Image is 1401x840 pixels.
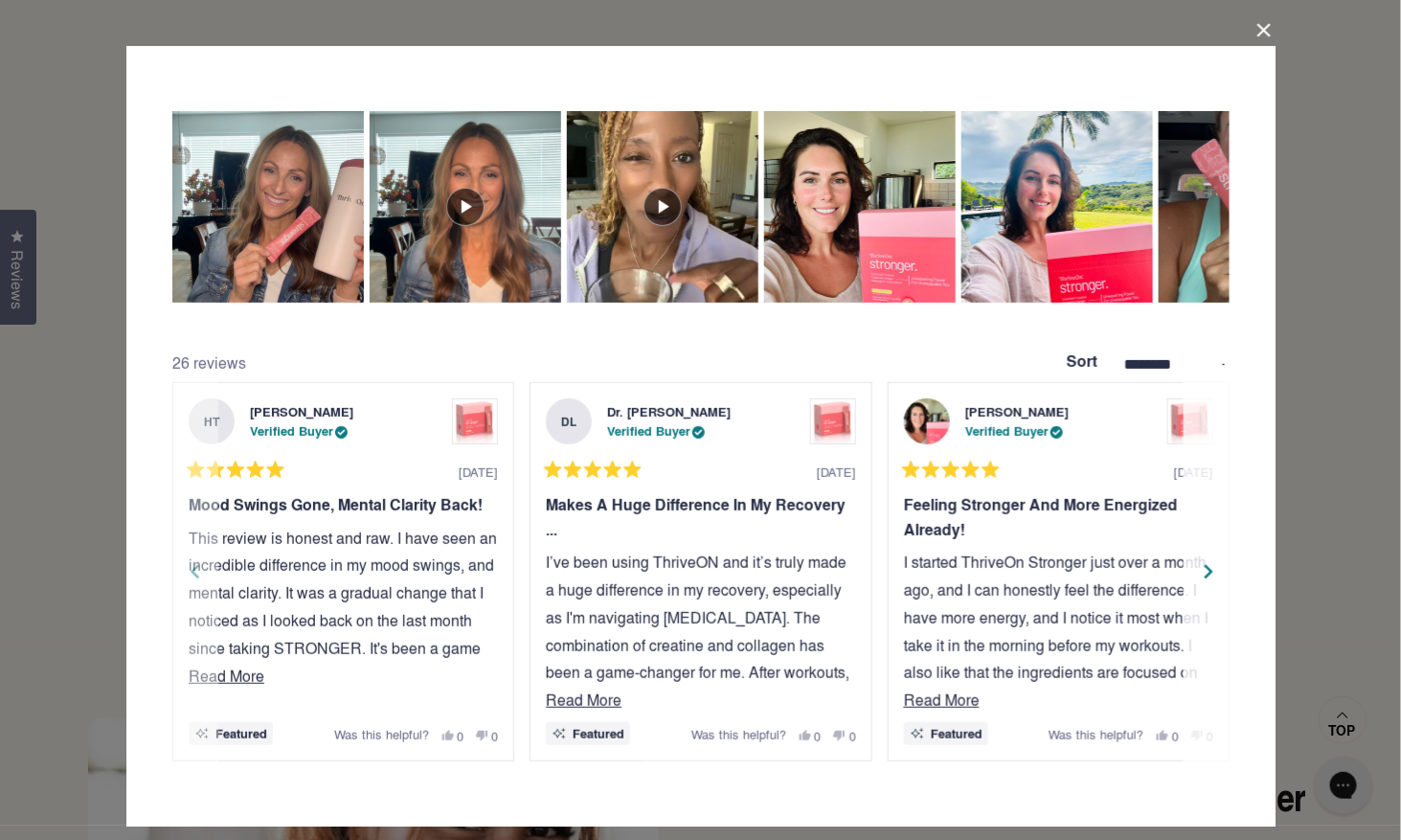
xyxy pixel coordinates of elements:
span: Was this helpful? [691,724,786,742]
div: Rated 5.0 out of 5 stars Based on 26 reviews [172,92,1230,781]
li: Slide 2 [522,382,879,761]
button: 0 [833,726,855,742]
strong: DL [546,398,592,444]
img: Woman holding a red ThriveOn stronger supplement box outdoors with palm tree and tropical landsca... [961,111,1153,303]
button: 0 [476,726,498,742]
button: Close Dialog [1249,15,1279,46]
img: Customer-uploaded video, show more details [370,111,561,303]
li: Slide 3 [879,382,1236,761]
div: Verified Buyer [964,421,1068,442]
div: Makes a huge difference in my recovery ... [546,492,855,541]
button: Gorgias live chat [10,7,67,64]
a: View ThriveOn Stronger [452,398,498,444]
img: Customer-uploaded video, show more details [567,111,758,303]
div: 26 reviews [172,351,246,375]
span: Read More [189,665,264,687]
strong: HT [189,398,235,444]
span: Featured [930,727,982,739]
div: Verified Buyer [607,421,731,442]
button: Read More [546,687,855,715]
div: Carousel of customer-uploaded media. Press left and right arrows to navigate. Press enter or spac... [172,111,1230,303]
span: [DATE] [816,463,855,481]
span: [DATE] [1173,463,1212,481]
img: Profile picture for Andrea H. [903,398,949,444]
div: Reviews [172,349,1230,761]
button: 0 [441,726,463,742]
a: View ThriveOn Stronger [1166,398,1212,444]
p: This review is honest and raw. I have seen an incredible difference in my mood swings, and mental... [189,525,498,691]
label: Sort [1067,350,1097,372]
button: 0 [799,726,821,742]
div: Verified Buyer [250,421,353,442]
div: Mood swings gone, mental clarity back! [189,492,498,517]
span: Read More [903,689,979,711]
div: Feeling Stronger and More Energized Already! [903,492,1212,541]
p: I started ThriveOn Stronger just over a month ago, and I can honestly feel the difference. I have... [903,549,1212,742]
img: A woman with long blonde hair wearing a denim jacket holds up a pink product tube and a white wat... [172,111,364,303]
strong: Dr. [PERSON_NAME] [607,402,731,420]
span: Featured [215,727,267,739]
a: View ThriveOn Stronger [809,398,855,444]
button: Read More [189,663,498,691]
span: Was this helpful? [333,724,428,742]
span: [DATE] [459,463,498,481]
strong: [PERSON_NAME] [250,402,353,420]
li: Slide 1 [165,382,522,761]
button: 0 [1156,726,1178,742]
select: Sort [1113,355,1230,375]
img: Woman smiling and holding a pink ThriveOn stronger supplement box in a modern kitchen [764,111,956,303]
span: Read More [546,689,621,711]
strong: [PERSON_NAME] [964,402,1068,420]
span: Was this helpful? [1049,724,1143,742]
button: Next [1184,382,1230,761]
p: I’ve been using ThriveON and it’s truly made a huge difference in my recovery, especially as I'm ... [546,549,855,825]
div: Review Carousel [172,382,1230,761]
button: Read More [903,687,1212,715]
span: Featured [573,727,624,739]
img: A woman with blonde hair and red nail polish holding a pink packet while sitting in what appears ... [1159,111,1350,303]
